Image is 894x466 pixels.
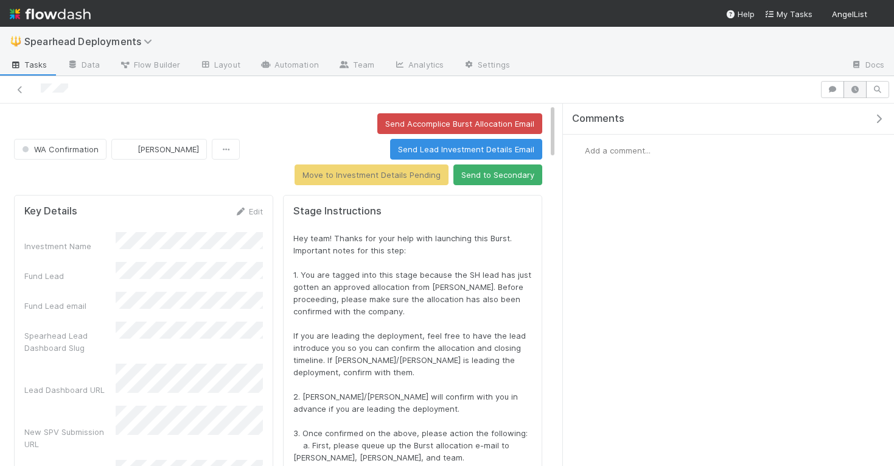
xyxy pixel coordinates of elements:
[138,144,199,154] span: [PERSON_NAME]
[24,384,116,396] div: Lead Dashboard URL
[24,270,116,282] div: Fund Lead
[764,8,812,20] a: My Tasks
[122,143,134,155] img: avatar_784ea27d-2d59-4749-b480-57d513651deb.png
[24,240,116,252] div: Investment Name
[24,35,158,48] span: Spearhead Deployments
[10,4,91,24] img: logo-inverted-e16ddd16eac7371096b0.svg
[24,205,77,217] h5: Key Details
[453,56,520,76] a: Settings
[293,205,532,217] h5: Stage Instructions
[295,164,449,185] button: Move to Investment Details Pending
[24,300,116,312] div: Fund Lead email
[190,56,250,76] a: Layout
[119,58,180,71] span: Flow Builder
[764,9,812,19] span: My Tasks
[234,207,263,216] a: Edit
[14,139,107,160] button: WA Confirmation
[250,56,329,76] a: Automation
[832,9,867,19] span: AngelList
[377,113,542,134] button: Send Accomplice Burst Allocation Email
[24,330,116,354] div: Spearhead Lead Dashboard Slug
[585,146,651,155] span: Add a comment...
[111,139,207,160] button: [PERSON_NAME]
[390,139,542,160] button: Send Lead Investment Details Email
[384,56,453,76] a: Analytics
[110,56,190,76] a: Flow Builder
[872,9,884,21] img: avatar_784ea27d-2d59-4749-b480-57d513651deb.png
[329,56,384,76] a: Team
[453,164,542,185] button: Send to Secondary
[725,8,755,20] div: Help
[24,426,116,450] div: New SPV Submission URL
[572,113,624,125] span: Comments
[19,144,99,154] span: WA Confirmation
[841,56,894,76] a: Docs
[10,36,22,46] span: 🔱
[573,144,585,157] img: avatar_784ea27d-2d59-4749-b480-57d513651deb.png
[10,58,47,71] span: Tasks
[57,56,110,76] a: Data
